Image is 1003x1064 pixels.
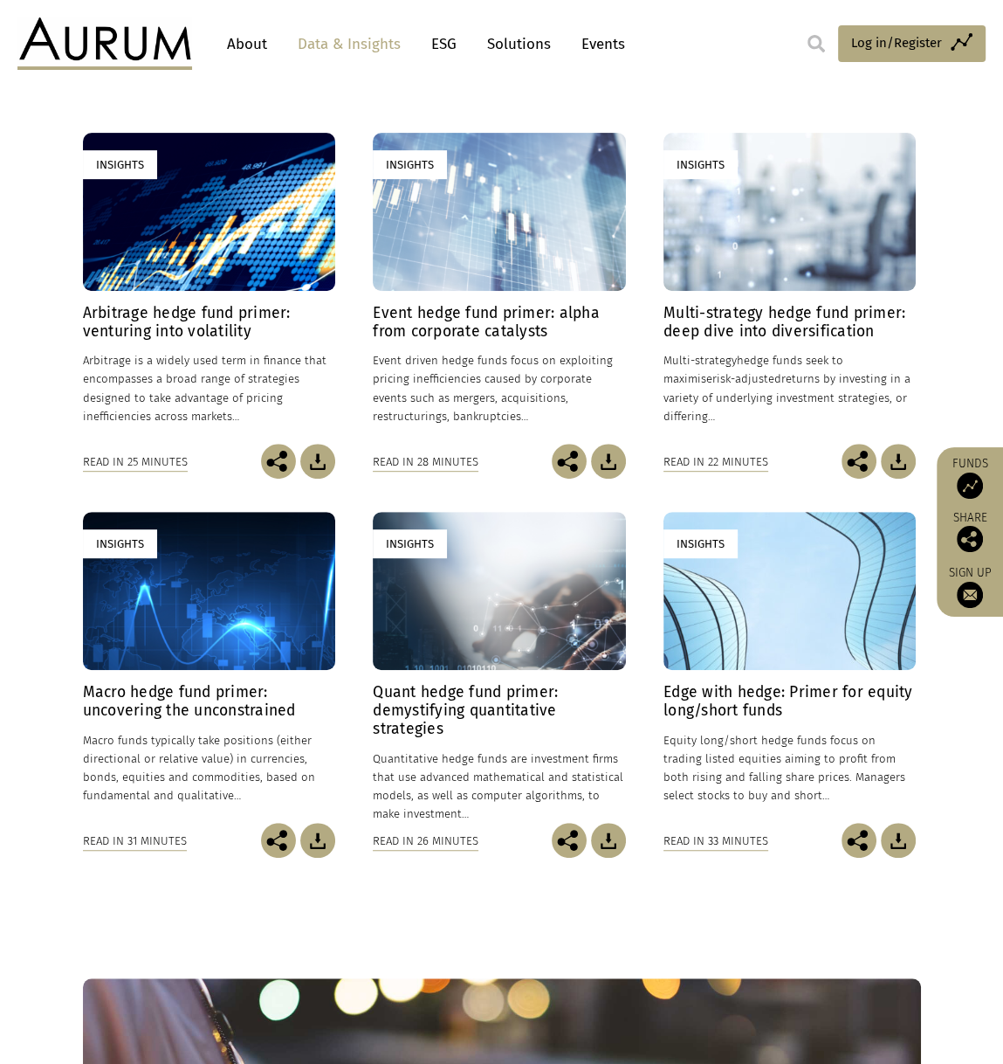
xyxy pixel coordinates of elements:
img: Download Article [881,823,916,858]
a: Data & Insights [289,28,409,60]
a: Events [573,28,625,60]
div: Read in 33 minutes [663,832,768,851]
h4: Event hedge fund primer: alpha from corporate catalysts [373,304,625,341]
div: Insights [663,529,738,558]
a: ESG [422,28,465,60]
h4: Macro hedge fund primer: uncovering the unconstrained [83,683,335,720]
a: Insights Arbitrage hedge fund primer: venturing into volatility Arbitrage is a widely used term i... [83,133,335,444]
img: Share this post [261,823,296,858]
img: Sign up to our newsletter [957,582,983,608]
img: Share this post [552,444,587,479]
h4: Edge with hedge: Primer for equity long/short funds [663,683,916,720]
img: Download Article [591,823,626,858]
h4: Arbitrage hedge fund primer: venturing into volatility [83,304,335,341]
div: Insights [83,150,157,179]
p: Quantitative hedge funds are investment firms that use advanced mathematical and statistical mode... [373,750,625,824]
img: Download Article [881,444,916,479]
a: Sign up [945,565,994,608]
img: Download Article [591,444,626,479]
p: Arbitrage is a widely used term in finance that encompasses a broad range of strategies designed ... [83,351,335,425]
div: Read in 28 minutes [373,453,478,472]
img: Aurum [17,17,192,70]
img: Share this post [957,526,983,552]
div: Read in 22 minutes [663,453,768,472]
a: Solutions [478,28,560,60]
h4: Quant hedge fund primer: demystifying quantitative strategies [373,683,625,738]
p: Event driven hedge funds focus on exploiting pricing inefficiencies caused by corporate events su... [373,351,625,425]
a: Log in/Register [838,25,986,62]
img: Download Article [300,823,335,858]
img: Share this post [842,444,876,479]
div: Share [945,512,994,552]
a: Insights Edge with hedge: Primer for equity long/short funds Equity long/short hedge funds focus ... [663,512,916,823]
p: hedge funds seek to maximise returns by investing in a variety of underlying investment strategie... [663,351,916,425]
a: Funds [945,456,994,499]
img: Share this post [261,444,296,479]
div: Read in 25 minutes [83,453,188,472]
img: Access Funds [957,473,983,499]
div: Insights [83,529,157,558]
span: Multi-strategy [663,354,737,367]
img: search.svg [807,35,825,52]
h4: Multi-strategy hedge fund primer: deep dive into diversification [663,304,916,341]
p: Equity long/short hedge funds focus on trading listed equities aiming to profit from both rising ... [663,731,916,805]
p: Macro funds typically take positions (either directional or relative value) in currencies, bonds,... [83,731,335,805]
img: Share this post [552,823,587,858]
a: About [218,28,276,60]
a: Insights Macro hedge fund primer: uncovering the unconstrained Macro funds typically take positio... [83,512,335,823]
a: Insights Quant hedge fund primer: demystifying quantitative strategies Quantitative hedge funds a... [373,512,625,823]
div: Read in 31 minutes [83,832,187,851]
img: Download Article [300,444,335,479]
span: Log in/Register [851,32,942,53]
div: Read in 26 minutes [373,832,478,851]
div: Insights [663,150,738,179]
img: Share this post [842,823,876,858]
span: risk-adjusted [712,372,781,385]
a: Insights Event hedge fund primer: alpha from corporate catalysts Event driven hedge funds focus o... [373,133,625,444]
a: Insights Multi-strategy hedge fund primer: deep dive into diversification Multi-strategyhedge fun... [663,133,916,444]
div: Insights [373,150,447,179]
div: Insights [373,529,447,558]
